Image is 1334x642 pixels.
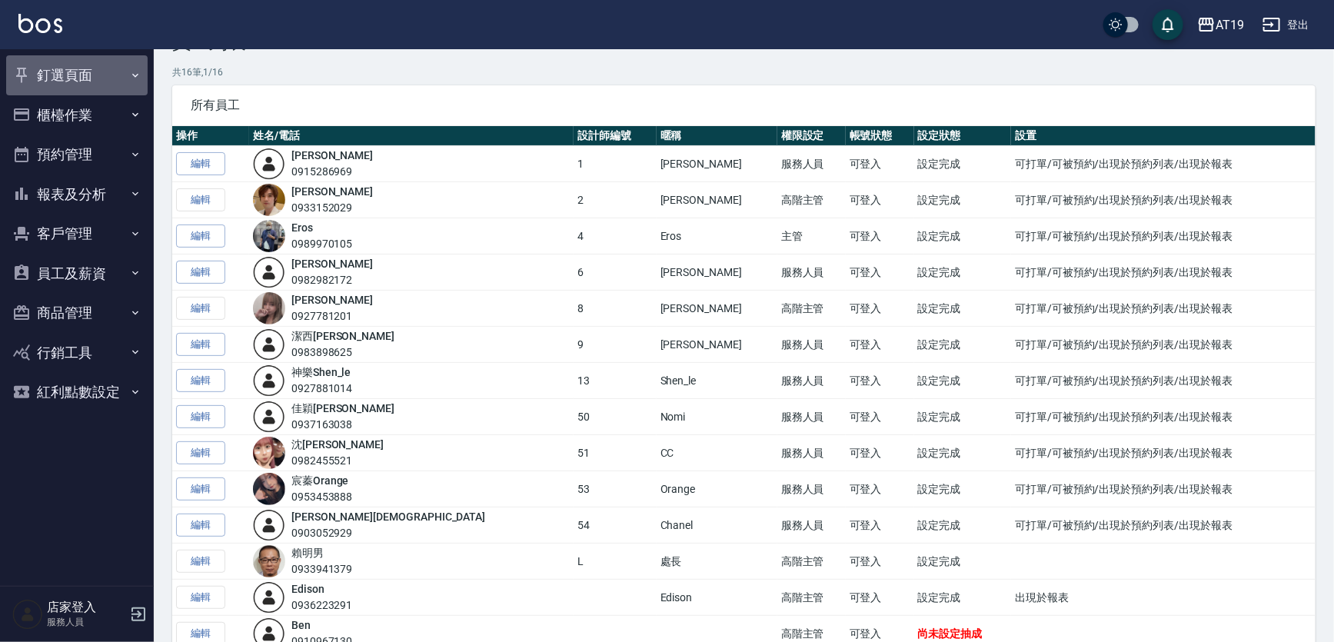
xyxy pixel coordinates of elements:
td: 服務人員 [777,399,846,435]
img: user-login-man-human-body-mobile-person-512.png [253,256,285,288]
img: avatar.jpeg [253,184,285,216]
td: 設定完成 [914,363,1012,399]
td: 設定完成 [914,182,1012,218]
td: 可打單/可被預約/出現於預約列表/出現於報表 [1011,399,1316,435]
th: 設計師編號 [574,126,657,146]
img: avatar.jpeg [253,292,285,324]
a: 沈[PERSON_NAME] [291,438,384,451]
td: [PERSON_NAME] [657,327,777,363]
td: 可打單/可被預約/出現於預約列表/出現於報表 [1011,291,1316,327]
a: [PERSON_NAME] [291,149,373,161]
button: 客戶管理 [6,214,148,254]
td: 設定完成 [914,544,1012,580]
td: 可登入 [846,363,914,399]
td: 54 [574,507,657,544]
th: 帳號狀態 [846,126,914,146]
a: Ben [291,619,311,631]
button: 報表及分析 [6,175,148,215]
td: 設定完成 [914,146,1012,182]
td: 高階主管 [777,182,846,218]
a: 宸蓁Orange [291,474,349,487]
td: 服務人員 [777,471,846,507]
a: 神樂Shen_le [291,366,351,378]
img: avatar.jpeg [253,473,285,505]
td: 可登入 [846,291,914,327]
td: Eros [657,218,777,254]
img: user-login-man-human-body-mobile-person-512.png [253,364,285,397]
div: 0927781201 [291,308,373,324]
img: user-login-man-human-body-mobile-person-512.png [253,509,285,541]
a: Edison [291,583,324,595]
div: 0933152029 [291,200,373,216]
p: 服務人員 [47,615,125,629]
div: 0927881014 [291,381,353,397]
img: Person [12,599,43,630]
td: 可登入 [846,146,914,182]
button: 紅利點數設定 [6,372,148,412]
td: 可打單/可被預約/出現於預約列表/出現於報表 [1011,327,1316,363]
a: [PERSON_NAME] [291,294,373,306]
td: CC [657,435,777,471]
td: 服務人員 [777,254,846,291]
td: 可打單/可被預約/出現於預約列表/出現於報表 [1011,182,1316,218]
a: 編輯 [176,514,225,537]
td: Chanel [657,507,777,544]
div: 0915286969 [291,164,373,180]
td: 可打單/可被預約/出現於預約列表/出現於報表 [1011,363,1316,399]
td: 可打單/可被預約/出現於預約列表/出現於報表 [1011,254,1316,291]
a: 編輯 [176,405,225,429]
td: Orange [657,471,777,507]
td: 8 [574,291,657,327]
td: 可登入 [846,218,914,254]
td: 可登入 [846,507,914,544]
td: 2 [574,182,657,218]
button: 員工及薪資 [6,254,148,294]
td: 13 [574,363,657,399]
td: 出現於報表 [1011,580,1316,616]
td: 4 [574,218,657,254]
td: 可登入 [846,327,914,363]
div: 0989970105 [291,236,353,252]
td: 可登入 [846,580,914,616]
td: [PERSON_NAME] [657,254,777,291]
a: 編輯 [176,477,225,501]
img: Logo [18,14,62,33]
img: user-login-man-human-body-mobile-person-512.png [253,148,285,180]
img: user-login-man-human-body-mobile-person-512.png [253,401,285,433]
th: 權限設定 [777,126,846,146]
td: 可打單/可被預約/出現於預約列表/出現於報表 [1011,471,1316,507]
td: Edison [657,580,777,616]
td: 高階主管 [777,544,846,580]
th: 姓名/電話 [249,126,574,146]
img: avatar.jpeg [253,220,285,252]
a: 賴明男 [291,547,324,559]
button: 行銷工具 [6,333,148,373]
div: 0983898625 [291,344,394,361]
td: 高階主管 [777,580,846,616]
div: 0933941379 [291,561,353,577]
td: Shen_le [657,363,777,399]
a: 編輯 [176,369,225,393]
td: 設定完成 [914,254,1012,291]
a: 編輯 [176,261,225,284]
div: 0903052929 [291,525,485,541]
td: 設定完成 [914,399,1012,435]
img: avatar.jpeg [253,437,285,469]
td: 可登入 [846,544,914,580]
td: 主管 [777,218,846,254]
a: 編輯 [176,225,225,248]
button: 登出 [1256,11,1316,39]
td: 可登入 [846,182,914,218]
td: 53 [574,471,657,507]
th: 設定狀態 [914,126,1012,146]
a: 潔西[PERSON_NAME] [291,330,394,342]
td: [PERSON_NAME] [657,291,777,327]
td: 服務人員 [777,507,846,544]
td: 6 [574,254,657,291]
td: [PERSON_NAME] [657,182,777,218]
button: 釘選頁面 [6,55,148,95]
td: 設定完成 [914,507,1012,544]
td: 51 [574,435,657,471]
td: L [574,544,657,580]
td: 可打單/可被預約/出現於預約列表/出現於報表 [1011,435,1316,471]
